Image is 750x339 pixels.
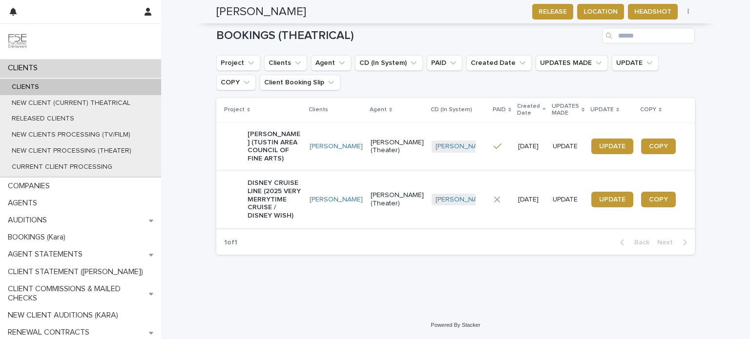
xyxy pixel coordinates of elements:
[628,239,649,246] span: Back
[657,239,679,246] span: Next
[640,104,656,115] p: COPY
[216,171,699,228] tr: DISNEY CRUISE LINE (2025 VERY MERRYTIME CRUISE / DISNEY WISH)[PERSON_NAME] [PERSON_NAME] (Theater...
[310,142,363,151] a: [PERSON_NAME]
[436,142,489,151] a: [PERSON_NAME]
[577,4,624,20] button: LOCATION
[591,139,633,154] a: UPDATE
[248,130,302,163] p: [PERSON_NAME] (TUSTIN AREA COUNCIL OF FINE ARTS)
[649,196,668,203] span: COPY
[4,181,58,191] p: COMPANIES
[4,147,139,155] p: NEW CLIENT PROCESSING (THEATER)
[216,5,306,19] h2: [PERSON_NAME]
[4,115,82,123] p: RELEASED CLIENTS
[4,216,55,225] p: AUDITIONS
[427,55,462,71] button: PAID
[518,196,544,204] p: [DATE]
[8,32,27,51] img: 9JgRvJ3ETPGCJDhvPVA5
[599,196,625,203] span: UPDATE
[466,55,532,71] button: Created Date
[612,238,653,247] button: Back
[4,163,120,171] p: CURRENT CLIENT PROCESSING
[4,63,45,73] p: CLIENTS
[216,29,598,43] h1: BOOKINGS (THEATRICAL)
[536,55,608,71] button: UPDATES MADE
[590,104,614,115] p: UPDATE
[309,104,328,115] p: Clients
[583,7,618,17] span: LOCATION
[628,4,678,20] button: HEADSHOT
[224,104,245,115] p: Project
[436,196,489,204] a: [PERSON_NAME]
[532,4,573,20] button: RELEASE
[431,104,472,115] p: CD (In System)
[602,28,695,43] input: Search
[370,104,387,115] p: Agent
[216,75,256,90] button: COPY
[553,142,583,151] p: UPDATE
[311,55,351,71] button: Agent
[4,233,73,242] p: BOOKINGS (Kara)
[4,267,151,277] p: CLIENT STATEMENT ([PERSON_NAME])
[431,322,480,328] a: Powered By Stacker
[371,139,424,155] p: [PERSON_NAME] (Theater)
[260,75,340,90] button: Client Booking Slip
[591,192,633,207] a: UPDATE
[612,55,659,71] button: UPDATE
[4,328,97,337] p: RENEWAL CONTRACTS
[216,55,260,71] button: Project
[553,196,583,204] p: UPDATE
[4,99,138,107] p: NEW CLIENT (CURRENT) THEATRICAL
[264,55,307,71] button: Clients
[216,231,245,255] p: 1 of 1
[310,196,363,204] a: [PERSON_NAME]
[4,83,47,91] p: CLIENTS
[634,7,671,17] span: HEADSHOT
[4,250,90,259] p: AGENT STATEMENTS
[649,143,668,150] span: COPY
[4,131,138,139] p: NEW CLIENTS PROCESSING (TV/FILM)
[4,284,149,303] p: CLIENT COMMISSIONS & MAILED CHECKS
[371,191,424,208] p: [PERSON_NAME] (Theater)
[518,142,544,151] p: [DATE]
[552,101,579,119] p: UPDATES MADE
[4,199,45,208] p: AGENTS
[248,179,302,220] p: DISNEY CRUISE LINE (2025 VERY MERRYTIME CRUISE / DISNEY WISH)
[493,104,506,115] p: PAID
[216,122,699,171] tr: [PERSON_NAME] (TUSTIN AREA COUNCIL OF FINE ARTS)[PERSON_NAME] [PERSON_NAME] (Theater)[PERSON_NAME...
[4,311,126,320] p: NEW CLIENT AUDITIONS (KARA)
[355,55,423,71] button: CD (In System)
[641,192,676,207] a: COPY
[599,143,625,150] span: UPDATE
[653,238,695,247] button: Next
[641,139,676,154] a: COPY
[517,101,540,119] p: Created Date
[539,7,567,17] span: RELEASE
